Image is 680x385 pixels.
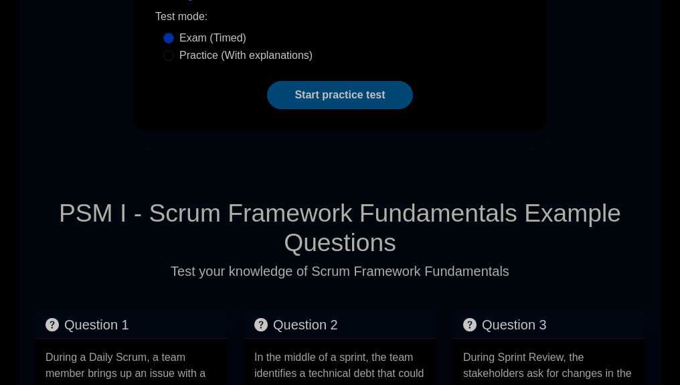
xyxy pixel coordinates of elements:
h5: Question 3 [463,317,634,333]
h5: PSM I - Scrum Framework Fundamentals Example Questions [35,198,645,258]
div: Test mode: [155,9,525,30]
label: Exam (Timed) [179,30,246,46]
a: Start practice test [267,81,412,109]
p: Test your knowledge of Scrum Framework Fundamentals [35,263,645,279]
h5: Question 2 [254,317,426,333]
h5: Question 1 [46,317,217,333]
label: Practice (With explanations) [179,48,313,64]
